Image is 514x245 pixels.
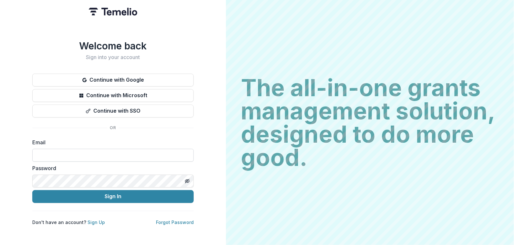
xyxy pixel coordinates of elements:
img: Temelio [89,8,137,15]
p: Don't have an account? [32,219,105,226]
button: Continue with Google [32,74,194,87]
a: Sign Up [87,219,105,225]
button: Toggle password visibility [182,176,192,186]
h2: Sign into your account [32,54,194,60]
label: Password [32,164,190,172]
button: Sign In [32,190,194,203]
a: Forgot Password [156,219,194,225]
h1: Welcome back [32,40,194,52]
button: Continue with SSO [32,105,194,117]
label: Email [32,138,190,146]
button: Continue with Microsoft [32,89,194,102]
